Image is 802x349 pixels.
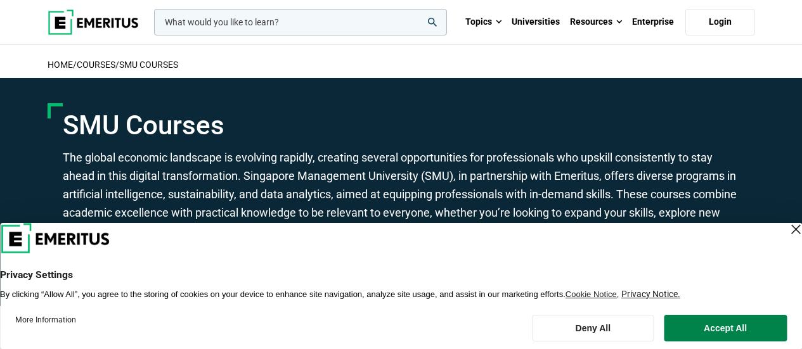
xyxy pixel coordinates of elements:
[119,60,178,70] a: SMU Courses
[63,149,740,258] p: The global economic landscape is evolving rapidly, creating several opportunities for professiona...
[154,9,447,35] input: woocommerce-product-search-field-0
[48,51,755,78] h2: / /
[63,110,740,141] h1: SMU Courses
[48,60,73,70] a: home
[685,9,755,35] a: Login
[77,60,115,70] a: COURSES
